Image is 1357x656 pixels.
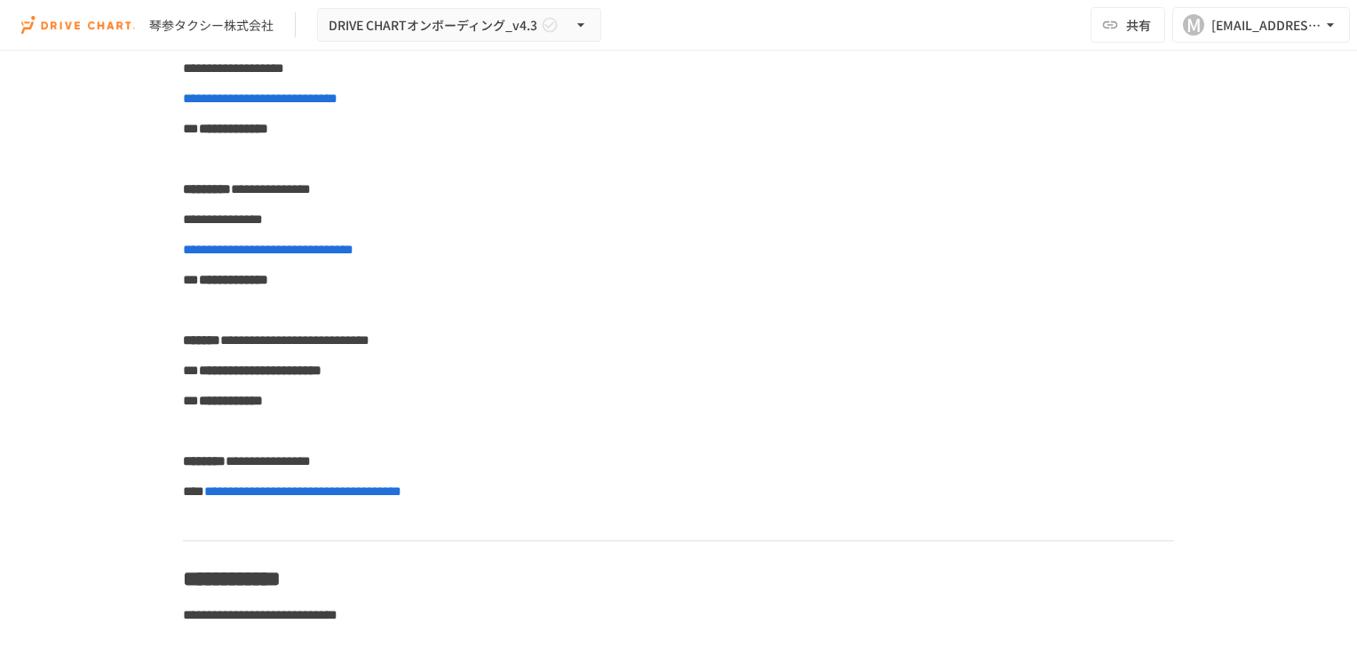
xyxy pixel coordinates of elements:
div: [EMAIL_ADDRESS][DOMAIN_NAME] [1211,14,1321,36]
span: 共有 [1126,15,1151,35]
div: M [1183,14,1204,36]
span: DRIVE CHARTオンボーディング_v4.3 [329,14,537,36]
button: M[EMAIL_ADDRESS][DOMAIN_NAME] [1172,7,1350,43]
img: i9VDDS9JuLRLX3JIUyK59LcYp6Y9cayLPHs4hOxMB9W [21,11,135,39]
button: 共有 [1091,7,1165,43]
div: 琴参タクシー株式会社 [149,16,274,35]
button: DRIVE CHARTオンボーディング_v4.3 [317,8,601,43]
